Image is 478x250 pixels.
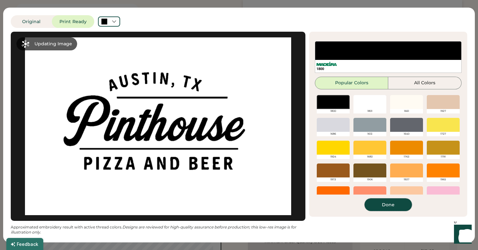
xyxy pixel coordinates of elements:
div: 1927 [427,109,460,113]
div: 1791 [427,155,460,159]
div: 1727 [427,132,460,136]
div: 1800 [316,67,460,71]
div: 1924 [317,155,350,159]
div: 1640 [390,132,423,136]
div: 1801 [353,109,386,113]
div: 1613 [353,132,386,136]
iframe: Front Chat [448,221,475,249]
div: 1906 [353,177,386,182]
em: Designs are reviewed for high-quality assurance before production; this low-res image is for illu... [11,225,297,234]
div: 1763 [390,155,423,159]
button: Popular Colors [315,77,388,89]
div: 1800 [317,109,350,113]
button: Original [11,15,52,28]
div: Approximated embroidery result with active thread colors. [11,225,305,235]
div: 1686 [317,132,350,136]
div: 1661 [390,109,423,113]
button: All Colors [388,77,462,89]
div: 1965 [427,177,460,182]
div: 1973 [317,177,350,182]
button: Print Ready [52,15,94,28]
button: Done [365,198,412,211]
img: Madeira%20Logo.svg [316,62,337,66]
div: 1683 [353,155,386,159]
div: 1937 [390,177,423,182]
